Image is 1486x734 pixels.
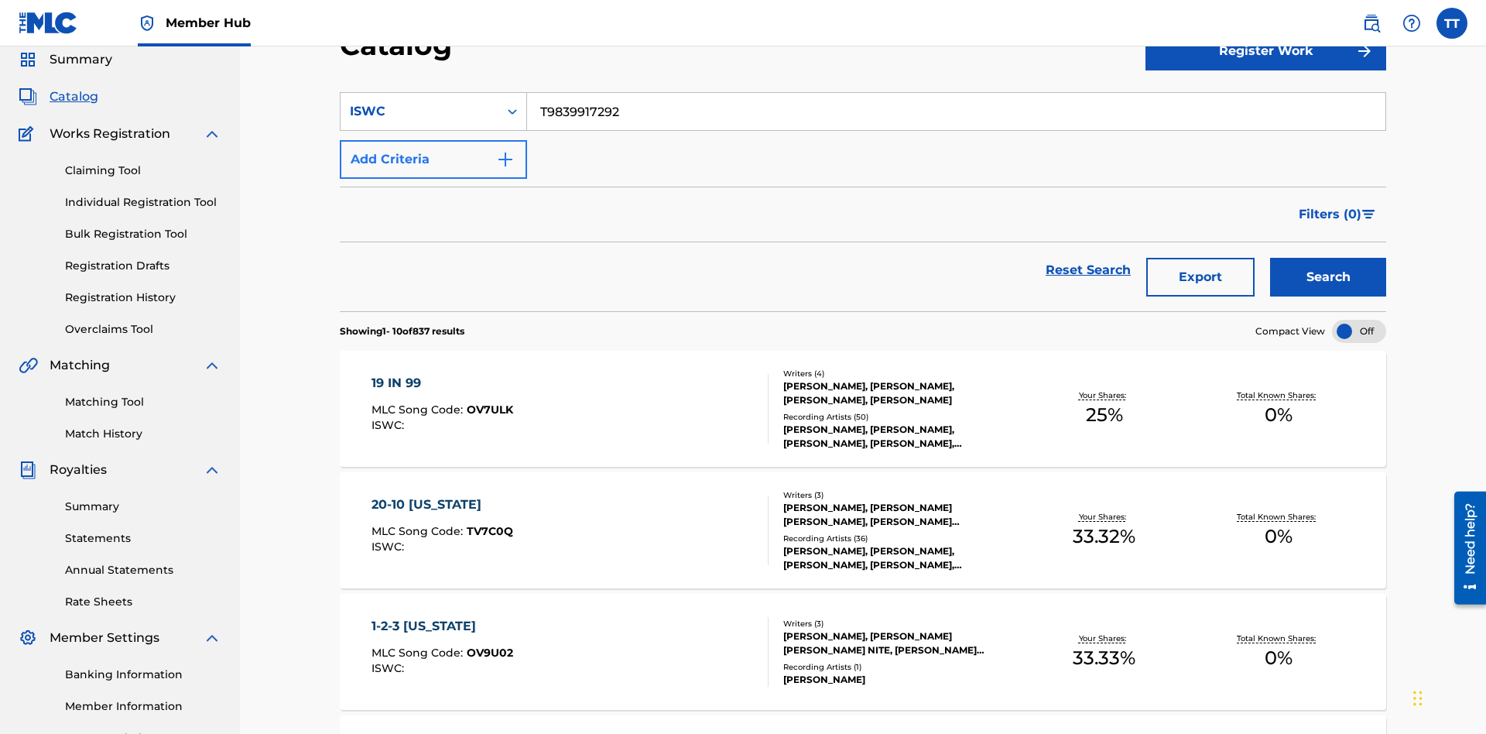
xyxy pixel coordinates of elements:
span: ISWC : [371,540,408,554]
div: 1-2-3 [US_STATE] [371,617,513,636]
span: Royalties [50,461,107,479]
div: Writers ( 3 ) [783,489,1017,501]
div: User Menu [1436,8,1467,39]
img: filter [1362,210,1375,219]
a: Individual Registration Tool [65,194,221,211]
a: Matching Tool [65,394,221,410]
a: Member Information [65,698,221,715]
a: Overclaims Tool [65,321,221,338]
p: Total Known Shares: [1237,389,1320,401]
span: OV9U02 [467,646,513,660]
p: Your Shares: [1079,633,1130,644]
p: Total Known Shares: [1237,511,1320,523]
span: Member Hub [166,14,251,32]
div: ISWC [350,102,489,121]
img: help [1402,14,1421,33]
span: OV7ULK [467,403,513,417]
span: 33.32 % [1073,523,1135,550]
img: expand [203,125,221,143]
img: Works Registration [19,125,39,143]
span: Compact View [1255,324,1325,338]
div: Writers ( 4 ) [783,368,1017,379]
form: Search Form [340,92,1386,311]
button: Filters (0) [1289,195,1386,234]
button: Add Criteria [340,140,527,179]
a: Registration History [65,290,221,306]
a: Claiming Tool [65,163,221,179]
img: 9d2ae6d4665cec9f34b9.svg [496,150,515,169]
a: Banking Information [65,667,221,683]
div: [PERSON_NAME], [PERSON_NAME], [PERSON_NAME], [PERSON_NAME], [PERSON_NAME] [783,423,1017,451]
span: Filters ( 0 ) [1299,205,1361,224]
span: Matching [50,356,110,375]
p: Showing 1 - 10 of 837 results [340,324,464,338]
div: Recording Artists ( 1 ) [783,661,1017,673]
div: Recording Artists ( 50 ) [783,411,1017,423]
button: Search [1270,258,1386,297]
span: 0 % [1265,401,1293,429]
img: expand [203,356,221,375]
span: 0 % [1265,523,1293,550]
div: Writers ( 3 ) [783,618,1017,629]
img: Matching [19,356,38,375]
img: MLC Logo [19,12,78,34]
p: Total Known Shares: [1237,633,1320,644]
div: Drag [1413,675,1423,722]
a: 19 IN 99MLC Song Code:OV7ULKISWC:Writers (4)[PERSON_NAME], [PERSON_NAME], [PERSON_NAME], [PERSON_... [340,351,1386,467]
img: Summary [19,50,37,69]
a: 1-2-3 [US_STATE]MLC Song Code:OV9U02ISWC:Writers (3)[PERSON_NAME], [PERSON_NAME] [PERSON_NAME] NI... [340,594,1386,710]
img: Member Settings [19,629,37,647]
button: Register Work [1145,32,1386,70]
span: 33.33 % [1073,644,1135,672]
p: Your Shares: [1079,389,1130,401]
a: Rate Sheets [65,594,221,610]
a: Reset Search [1038,253,1138,287]
img: Royalties [19,461,37,479]
span: 0 % [1265,644,1293,672]
span: Summary [50,50,112,69]
span: Catalog [50,87,98,106]
div: Help [1396,8,1427,39]
img: Catalog [19,87,37,106]
img: search [1362,14,1381,33]
a: Public Search [1356,8,1387,39]
img: Top Rightsholder [138,14,156,33]
iframe: Resource Center [1443,485,1486,612]
a: CatalogCatalog [19,87,98,106]
img: expand [203,461,221,479]
div: 20-10 [US_STATE] [371,496,513,514]
div: [PERSON_NAME], [PERSON_NAME], [PERSON_NAME], [PERSON_NAME] [783,379,1017,407]
span: MLC Song Code : [371,403,467,417]
span: ISWC : [371,661,408,675]
div: [PERSON_NAME], [PERSON_NAME] [PERSON_NAME], [PERSON_NAME] [PERSON_NAME] [783,501,1017,529]
a: 20-10 [US_STATE]MLC Song Code:TV7C0QISWC:Writers (3)[PERSON_NAME], [PERSON_NAME] [PERSON_NAME], [... [340,472,1386,588]
a: Summary [65,499,221,515]
a: Annual Statements [65,562,221,578]
iframe: Chat Widget [1409,660,1486,734]
button: Export [1146,258,1255,297]
span: TV7C0Q [467,524,513,538]
a: Bulk Registration Tool [65,226,221,242]
a: SummarySummary [19,50,112,69]
span: MLC Song Code : [371,646,467,660]
span: Member Settings [50,629,159,647]
div: [PERSON_NAME] [783,673,1017,687]
a: Match History [65,426,221,442]
span: 25 % [1086,401,1123,429]
span: ISWC : [371,418,408,432]
div: Recording Artists ( 36 ) [783,533,1017,544]
span: MLC Song Code : [371,524,467,538]
img: f7272a7cc735f4ea7f67.svg [1355,42,1374,60]
img: expand [203,629,221,647]
div: 19 IN 99 [371,374,513,393]
div: [PERSON_NAME], [PERSON_NAME], [PERSON_NAME], [PERSON_NAME], [PERSON_NAME] [783,544,1017,572]
a: Registration Drafts [65,258,221,274]
div: [PERSON_NAME], [PERSON_NAME] [PERSON_NAME] NITE, [PERSON_NAME] [PERSON_NAME] [783,629,1017,657]
p: Your Shares: [1079,511,1130,523]
a: Statements [65,530,221,547]
span: Works Registration [50,125,170,143]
